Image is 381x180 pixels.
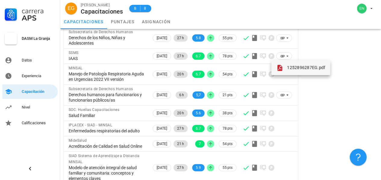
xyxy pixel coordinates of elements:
div: [PERSON_NAME] [81,2,123,8]
div: Carrera [22,7,55,14]
div: DASM La Granja [22,36,55,41]
span: SSMS [69,51,79,55]
span: 7 [199,140,201,147]
span: 6.7 [196,125,201,132]
div: Manejo de Patología Respiratoria Aguda en Urgencias 2022 VII versión [69,71,147,82]
span: 20 h [177,109,184,117]
span: EG [67,2,74,14]
a: Experiencia [2,69,58,83]
span: 6.7 [196,71,201,78]
span: 20 h [177,71,184,78]
a: Nivel [2,100,58,115]
a: Datos [2,53,58,68]
span: 78 pts [223,125,233,131]
div: Calificaciones [22,121,55,125]
span: B [133,5,138,11]
span: 6 h [179,91,184,99]
span: 21 pts [223,92,233,98]
span: 38 pts [223,110,233,116]
div: IAAS [69,56,147,61]
span: MINSAL [69,66,82,70]
div: Experiencia [22,74,55,78]
span: [DATE] [157,164,167,171]
span: 27 h [177,164,184,171]
span: 5.8 [196,34,201,42]
div: Capacitación [22,89,55,94]
span: 27 h [177,34,184,42]
div: Datos [22,58,55,63]
span: 55 pts [223,165,233,171]
div: Salud Familiar [69,113,147,118]
span: 5.9 [196,164,201,171]
div: Acreditación de Calidad en Salud Online [69,144,147,149]
span: 54 pts [223,71,233,77]
span: [DATE] [157,141,167,147]
span: [DATE] [157,125,167,132]
span: SIAD Sistema de Aprendizaje a Distancia MINSAL [69,154,140,164]
span: [DATE] [157,53,167,59]
div: APS [22,14,55,22]
a: Calificaciones [2,116,58,130]
div: Derechos de los Niños, Niñas y Adolescentes [69,35,147,46]
span: Subsecretaria de Derechos Humanos [69,30,133,34]
span: Subsecretaria de Derechos Humanos [69,87,133,91]
span: 8 [143,5,148,11]
span: [DATE] [157,35,167,41]
span: [DATE] [157,92,167,98]
span: 21 h [177,140,184,147]
span: 54 pts [223,141,233,147]
span: 5.6 [196,109,201,117]
span: MideSalud [69,138,87,143]
span: 27 h [177,125,184,132]
span: [DATE] [157,71,167,77]
div: Capacitaciones [81,8,123,15]
span: SOC. Huellas Capacitaciones [69,108,119,112]
a: capacitaciones [60,14,107,29]
div: Derechos humanos para funcionarios y funcionarias públicos/as [69,92,147,103]
div: avatar [65,2,77,14]
span: 27 h [177,52,184,60]
span: 1252896287EG.pdf [287,65,325,70]
div: avatar [357,4,367,13]
span: 78 pts [223,53,233,59]
span: 5,7 [196,91,201,99]
a: Capacitación [2,84,58,99]
span: [DATE] [157,110,167,116]
span: 6.7 [196,52,201,60]
div: Enfermedades respiratorias del adulto [69,128,147,134]
a: puntajes [107,14,138,29]
span: IPLACEX - SIAD - MINSAL [69,123,112,127]
a: asignación [138,14,174,29]
div: Nivel [22,105,55,110]
span: 55 pts [223,35,233,41]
